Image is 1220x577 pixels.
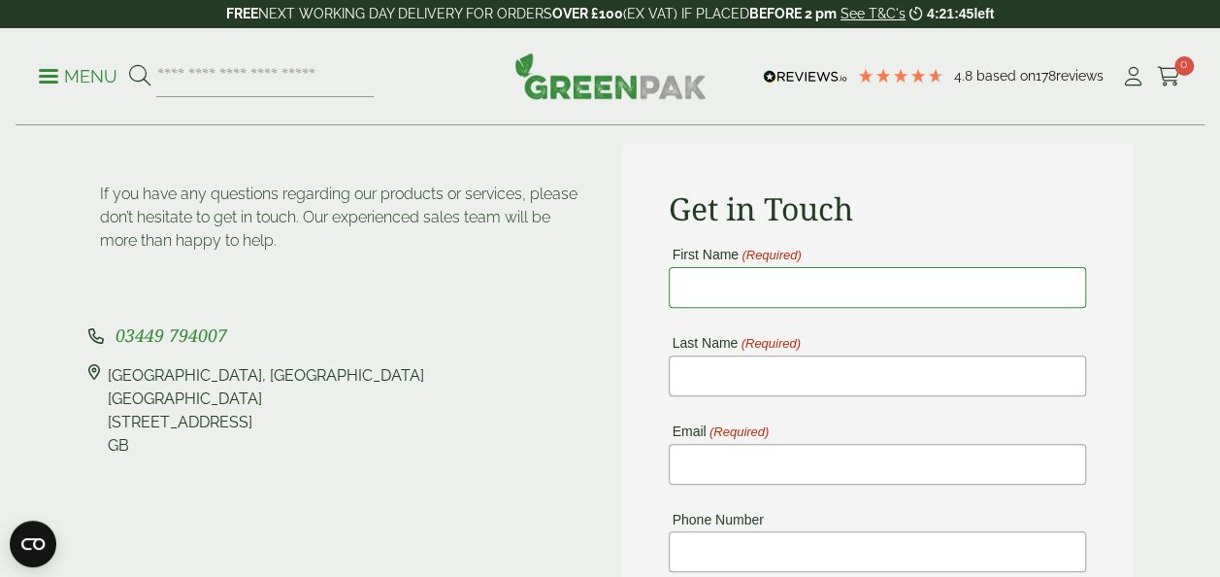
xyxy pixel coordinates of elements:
[857,67,944,85] div: 4.78 Stars
[669,424,770,439] label: Email
[669,336,801,351] label: Last Name
[115,323,227,347] span: 03449 794007
[927,6,973,21] span: 4:21:45
[100,183,587,253] p: If you have any questions regarding our products or services, please don’t hesitate to get in tou...
[39,65,117,88] p: Menu
[669,190,1086,227] h2: Get in Touch
[1036,68,1056,84] span: 178
[669,513,764,526] label: Phone Number
[108,364,424,458] div: [GEOGRAPHIC_DATA], [GEOGRAPHIC_DATA] [GEOGRAPHIC_DATA] [STREET_ADDRESS] GB
[763,70,847,84] img: REVIEWS.io
[749,6,837,21] strong: BEFORE 2 pm
[740,337,801,351] span: (Required)
[1174,56,1194,76] span: 0
[841,6,906,21] a: See T&C's
[954,68,976,84] span: 4.8
[115,327,227,346] a: 03449 794007
[10,521,56,567] button: Open CMP widget
[39,65,117,85] a: Menu
[552,6,623,21] strong: OVER £100
[1157,62,1181,91] a: 0
[1157,67,1181,86] i: Cart
[708,425,769,439] span: (Required)
[1121,67,1145,86] i: My Account
[741,249,802,262] span: (Required)
[226,6,258,21] strong: FREE
[973,6,994,21] span: left
[976,68,1036,84] span: Based on
[1056,68,1104,84] span: reviews
[669,248,802,262] label: First Name
[514,52,707,99] img: GreenPak Supplies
